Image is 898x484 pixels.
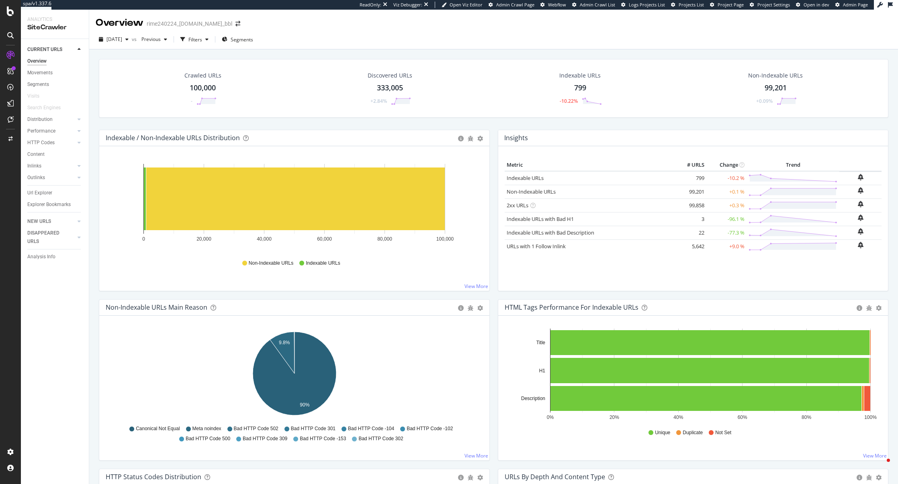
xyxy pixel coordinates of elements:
[147,20,232,28] div: rime240224_[DOMAIN_NAME]_bbl
[858,187,863,194] div: bell-plus
[858,228,863,235] div: bell-plus
[858,174,863,180] div: bell-plus
[468,475,473,480] div: bug
[706,239,747,253] td: +9.0 %
[27,23,82,32] div: SiteCrawler
[559,71,601,80] div: Indexable URLs
[27,104,61,112] div: Search Engines
[219,33,256,46] button: Segments
[291,425,335,432] span: Bad HTTP Code 301
[27,253,83,261] a: Analysis Info
[507,215,574,223] a: Indexable URLs with Bad H1
[27,174,75,182] a: Outlinks
[96,16,143,30] div: Overview
[674,171,706,185] td: 799
[835,2,868,8] a: Admin Page
[858,242,863,248] div: bell-plus
[186,435,230,442] span: Bad HTTP Code 500
[756,98,773,104] div: +0.09%
[864,415,877,420] text: 100%
[477,305,483,311] div: gear
[138,36,161,43] span: Previous
[536,340,545,345] text: Title
[436,236,454,242] text: 100,000
[377,236,392,242] text: 80,000
[477,136,483,141] div: gear
[683,429,703,436] span: Duplicate
[27,57,83,65] a: Overview
[802,415,811,420] text: 80%
[765,83,787,93] div: 99,201
[442,2,483,8] a: Open Viz Editor
[27,80,49,89] div: Segments
[609,415,619,420] text: 20%
[876,475,882,480] div: gear
[27,115,53,124] div: Distribution
[358,435,403,442] span: Bad HTTP Code 302
[27,174,45,182] div: Outlinks
[106,134,240,142] div: Indexable / Non-Indexable URLs Distribution
[706,171,747,185] td: -10.2 %
[27,80,83,89] a: Segments
[450,2,483,8] span: Open Viz Editor
[27,16,82,23] div: Analytics
[27,150,45,159] div: Content
[504,133,528,143] h4: Insights
[876,305,882,311] div: gear
[747,159,839,171] th: Trend
[715,429,731,436] span: Not Set
[548,2,566,8] span: Webflow
[843,2,868,8] span: Admin Page
[136,425,180,432] span: Canonical Not Equal
[27,217,51,226] div: NEW URLS
[96,33,132,46] button: [DATE]
[192,425,221,432] span: Meta noindex
[750,2,790,8] a: Project Settings
[231,36,253,43] span: Segments
[757,2,790,8] span: Project Settings
[196,236,211,242] text: 20,000
[27,217,75,226] a: NEW URLS
[27,253,55,261] div: Analysis Info
[300,402,309,408] text: 90%
[27,189,52,197] div: Url Explorer
[505,473,605,481] div: URLs by Depth and Content Type
[505,303,638,311] div: HTML Tags Performance for Indexable URLs
[507,243,566,250] a: URLs with 1 Follow Inlink
[234,425,278,432] span: Bad HTTP Code 502
[710,2,744,8] a: Project Page
[249,260,293,267] span: Non-Indexable URLs
[674,198,706,212] td: 99,858
[748,71,803,80] div: Non-Indexable URLs
[27,92,47,100] a: Visits
[106,303,207,311] div: Non-Indexable URLs Main Reason
[27,45,75,54] a: CURRENT URLS
[629,2,665,8] span: Logs Projects List
[184,71,221,80] div: Crawled URLs
[505,159,675,171] th: Metric
[560,98,578,104] div: -10.22%
[368,71,412,80] div: Discovered URLs
[580,2,615,8] span: Admin Crawl List
[857,305,862,311] div: circle-info
[106,36,122,43] span: 2025 Aug. 27th
[27,139,55,147] div: HTTP Codes
[191,98,192,104] div: -
[279,340,290,345] text: 9.8%
[142,236,145,242] text: 0
[27,57,47,65] div: Overview
[27,69,83,77] a: Movements
[348,425,394,432] span: Bad HTTP Code -104
[106,329,483,422] svg: A chart.
[27,104,69,112] a: Search Engines
[27,200,83,209] a: Explorer Bookmarks
[458,305,464,311] div: circle-info
[866,305,872,311] div: bug
[27,92,39,100] div: Visits
[468,136,473,141] div: bug
[546,415,554,420] text: 0%
[857,475,862,480] div: circle-info
[138,33,170,46] button: Previous
[706,212,747,226] td: -96.1 %
[858,214,863,221] div: bell-plus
